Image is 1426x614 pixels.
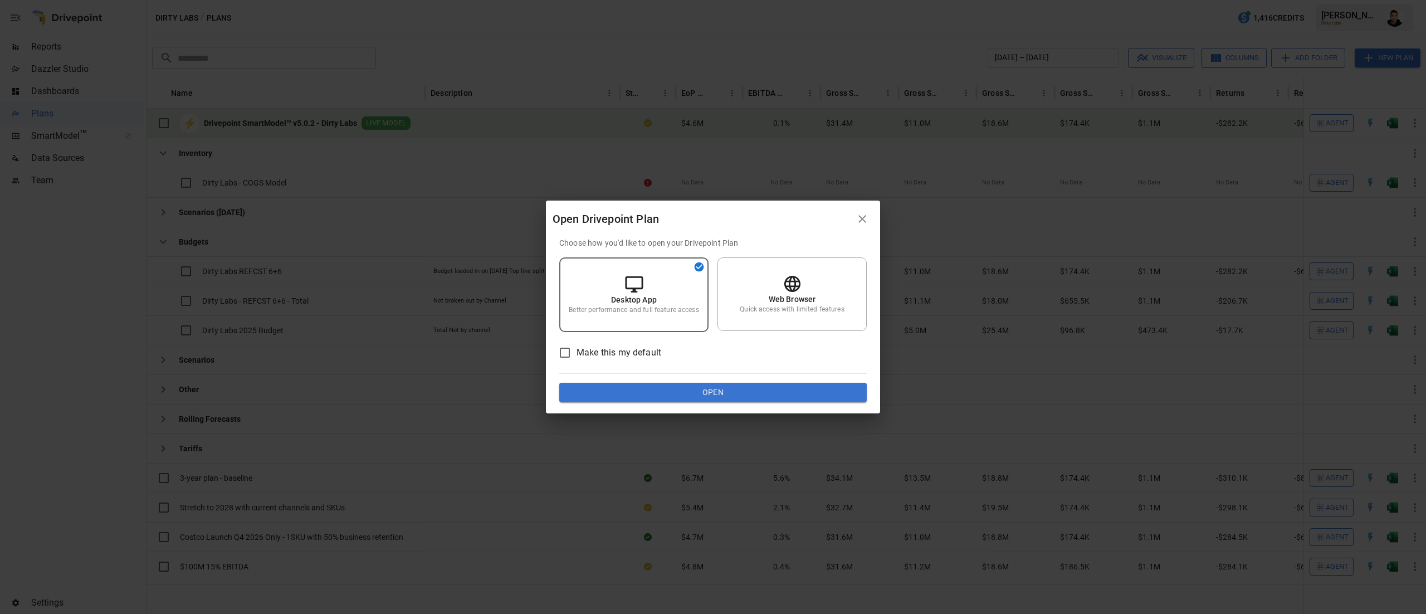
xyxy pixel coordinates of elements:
[611,294,657,305] p: Desktop App
[569,305,699,315] p: Better performance and full feature access
[559,383,867,403] button: Open
[553,210,851,228] div: Open Drivepoint Plan
[769,294,816,305] p: Web Browser
[740,305,844,314] p: Quick access with limited features
[577,346,661,359] span: Make this my default
[559,237,867,248] p: Choose how you'd like to open your Drivepoint Plan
